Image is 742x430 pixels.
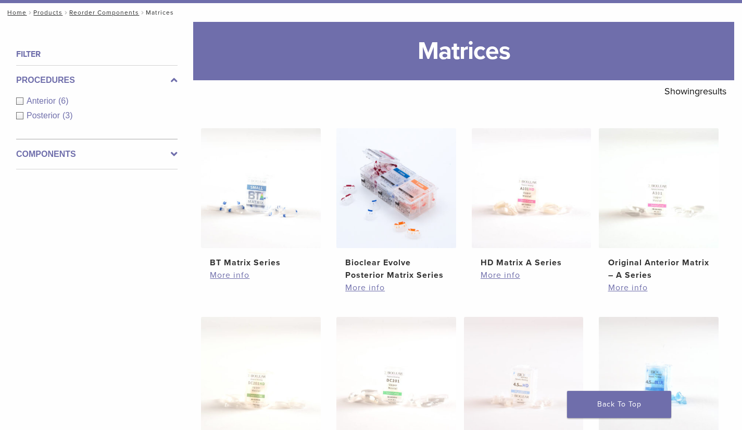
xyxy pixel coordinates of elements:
[193,22,734,80] h1: Matrices
[472,128,592,248] img: HD Matrix A Series
[599,128,719,248] img: Original Anterior Matrix - A Series
[201,128,321,269] a: BT Matrix SeriesBT Matrix Series
[139,10,146,15] span: /
[608,281,710,294] a: More info
[58,96,69,105] span: (6)
[472,128,592,269] a: HD Matrix A SeriesHD Matrix A Series
[345,281,447,294] a: More info
[16,48,178,60] h4: Filter
[345,256,447,281] h2: Bioclear Evolve Posterior Matrix Series
[27,96,58,105] span: Anterior
[210,256,311,269] h2: BT Matrix Series
[201,128,321,248] img: BT Matrix Series
[481,256,582,269] h2: HD Matrix A Series
[16,74,178,87] label: Procedures
[210,269,311,281] a: More info
[33,9,62,16] a: Products
[16,148,178,161] label: Components
[27,111,62,120] span: Posterior
[336,128,456,281] a: Bioclear Evolve Posterior Matrix SeriesBioclear Evolve Posterior Matrix Series
[599,128,719,281] a: Original Anterior Matrix - A SeriesOriginal Anterior Matrix – A Series
[69,9,139,16] a: Reorder Components
[608,256,710,281] h2: Original Anterior Matrix – A Series
[27,10,33,15] span: /
[62,10,69,15] span: /
[567,391,671,418] a: Back To Top
[62,111,73,120] span: (3)
[4,9,27,16] a: Home
[664,80,726,102] p: Showing results
[336,128,456,248] img: Bioclear Evolve Posterior Matrix Series
[481,269,582,281] a: More info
